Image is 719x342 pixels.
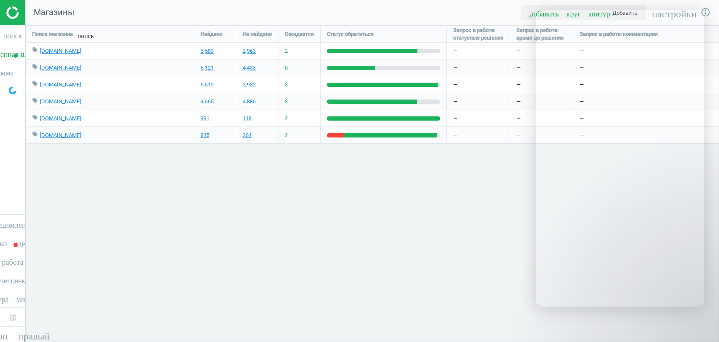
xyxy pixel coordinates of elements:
a: info_outline [700,7,711,18]
font: Ожидается [285,31,314,37]
font: — [516,65,521,71]
a: 6,619 [200,81,214,89]
font: — [516,48,521,54]
a: [DOMAIN_NAME] [40,132,81,138]
font: local_offer [32,47,38,53]
font: — [453,81,457,88]
font: local_offer [32,114,38,120]
a: [DOMAIN_NAME] [40,115,81,121]
a: 2,932 [243,81,256,89]
font: 264 [243,132,251,138]
font: 0 [285,65,288,71]
font: — [453,98,457,105]
font: — [516,115,521,121]
a: 4,886 [243,98,256,105]
font: Поиск магазина [32,31,73,37]
button: добавить_круг_контурДобавить [521,5,646,21]
font: — [516,81,521,88]
button: шеврон_правый [2,329,23,340]
a: [DOMAIN_NAME] [40,65,81,71]
a: 4,665 [200,98,214,105]
font: 3 [285,98,288,105]
font: — [453,132,457,138]
a: 118 [243,115,251,122]
font: 2 [285,48,288,54]
a: 845 [200,132,209,139]
font: 118 [243,115,251,121]
a: 5,121 [200,64,214,72]
font: добавить_круг_контур [529,9,610,16]
font: 845 [200,132,209,138]
font: настройки [652,7,697,17]
font: 4,433 [243,65,256,71]
font: Статус обратиться [327,31,374,37]
font: Найдено [200,31,222,37]
font: поиск [3,31,22,38]
button: настройки [648,3,700,22]
font: 2 [285,132,288,138]
font: — [516,98,521,105]
font: local_offer [32,97,38,103]
img: ajHJNr6hYgQAAAAASUVORK5CYII= [6,6,66,19]
a: [DOMAIN_NAME] [40,48,81,54]
a: 2,963 [243,47,256,55]
font: local_offer [32,81,38,86]
font: — [453,48,457,54]
a: [DOMAIN_NAME] [40,98,81,105]
font: 5,121 [200,65,214,71]
font: работа [2,257,24,265]
iframe: Интерком-чат в режиме реального времени [536,10,704,307]
font: Магазины [34,7,75,17]
font: 6,589 [200,48,214,54]
font: 2 [285,115,288,121]
font: поиск [78,32,94,38]
font: 991 [200,115,209,121]
font: — [453,65,457,71]
font: 2,963 [243,48,256,54]
a: 6,589 [200,47,214,55]
font: local_offer [32,131,38,137]
font: Запрос в работе: статусные решения [453,27,503,41]
a: 264 [243,132,251,139]
img: wGWNvw8QSZomAAAAABJRU5ErkJggg== [9,86,16,94]
font: Запрос в работе: время до решения [516,27,564,41]
button: поиск [73,26,99,42]
font: 3 [285,81,288,88]
font: — [453,115,457,121]
font: local_offer [32,64,38,70]
font: — [516,132,521,138]
font: info_outline [700,7,711,17]
iframe: Интерком-чат в режиме реального времени [684,313,704,334]
a: 4,433 [243,64,256,72]
font: Не найдено [243,31,272,37]
a: [DOMAIN_NAME] [40,81,81,88]
a: 991 [200,115,209,122]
